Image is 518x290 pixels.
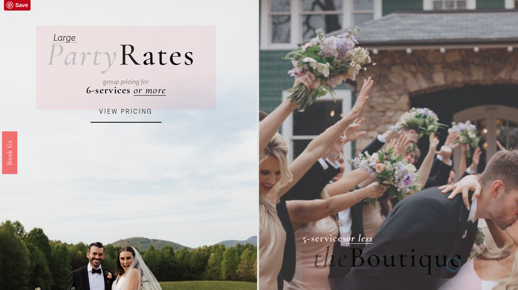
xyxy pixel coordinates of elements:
span: Boutique [349,240,463,275]
h2: ates [47,39,196,71]
strong: 5-services [302,232,346,245]
a: VIEW PRICING [91,101,161,123]
a: Book Us [2,131,17,174]
em: group pricing for [103,78,149,85]
span: R [119,35,142,74]
em: Large [53,32,76,43]
a: or less [346,232,373,245]
em: the [313,240,349,275]
em: Party [47,35,118,74]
